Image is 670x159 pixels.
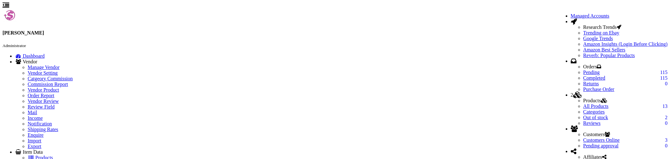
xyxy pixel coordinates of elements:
a: Managed Accounts [571,13,609,19]
a: Shipping Rates [28,127,58,132]
a: Income [28,115,43,121]
span: 115 [660,75,667,81]
h4: [PERSON_NAME] [3,30,667,36]
a: 115Completed [583,75,605,81]
a: Vendor Review [28,98,59,104]
a: Manage Vendor [28,65,59,70]
a: 0Returns [583,81,599,86]
a: 13All Products [583,103,608,109]
a: Export [28,144,41,149]
a: Google Trends [583,36,667,41]
li: Products [583,98,667,103]
li: Research Trends [583,24,667,30]
a: Catgeory Commission [28,76,73,81]
a: Vendor Setting [28,70,58,76]
span: 2 [571,92,573,98]
span: 0 [665,120,667,126]
a: Mail [28,110,37,115]
a: Import [28,138,41,143]
a: Trending on Ebay [583,30,667,36]
span: 2 [665,115,667,120]
li: Customers [583,132,667,137]
a: 2Out of stock [583,115,608,120]
span: Vendor [23,59,37,64]
span: 13 [662,103,667,109]
a: Purchase Order [583,87,614,92]
img: joshlucio05 [3,8,17,22]
a: 115Pending [583,70,667,75]
span: 3 [665,137,667,143]
a: 3Customers Online [583,137,620,143]
a: Categories [583,109,605,114]
span: 0 [665,81,667,87]
span: Dashboard [23,53,45,59]
span: 0 [665,143,667,149]
a: Amazon Insights (Login Before Clicking) [583,41,667,47]
a: 0Pending approval [583,143,618,148]
a: Order Report [28,93,54,98]
a: Vendor Product [28,87,59,93]
span: 115 [660,70,667,75]
a: Amazon Best Sellers [583,47,667,53]
a: 0Reviews [583,120,601,126]
a: Commission Report [28,82,68,87]
small: Administrator [3,43,26,48]
a: Notification [28,121,52,126]
span: Item Data [23,149,43,155]
a: Dashboard [15,53,45,59]
a: Reverb: Popular Products [583,53,667,58]
a: Enquire [28,132,44,138]
a: Review Field [28,104,55,109]
li: Orders [583,64,667,70]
